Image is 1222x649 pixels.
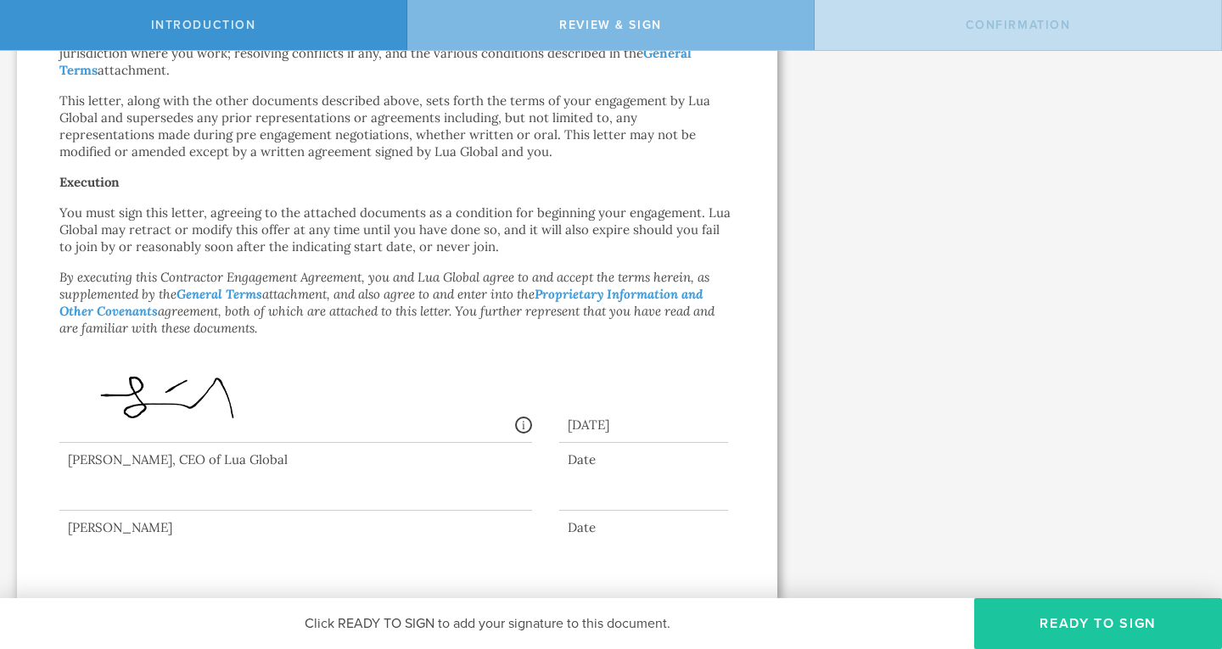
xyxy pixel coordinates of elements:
strong: Execution [59,174,120,190]
em: By executing this Contractor Engagement Agreement, you and Lua Global agree to and accept the ter... [59,269,715,336]
iframe: Chat Widget [1137,517,1222,598]
p: This letter, along with the other documents described above, sets forth the terms of your engagem... [59,92,735,160]
a: Proprietary Information and Other Covenants [59,286,703,319]
span: Confirmation [966,18,1071,32]
div: [DATE] [559,400,728,443]
div: Date [559,519,728,536]
p: You must sign this letter, agreeing to the attached documents as a condition for beginning your e... [59,204,735,255]
span: Introduction [151,18,256,32]
a: General Terms [177,286,262,302]
div: [PERSON_NAME] [59,519,532,536]
button: Ready to Sign [974,598,1222,649]
img: QwArUPK7hyYMtDEJ4vJb2yTfsmQIAAgeMCa5d9CtSOu9oDAQIECBAgMKmAQG3Swht2OIGWl4DmE66fPovlYM+LAAECBGIKbN1... [68,359,387,446]
a: General Terms [59,45,692,78]
span: Review & sign [559,18,662,32]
